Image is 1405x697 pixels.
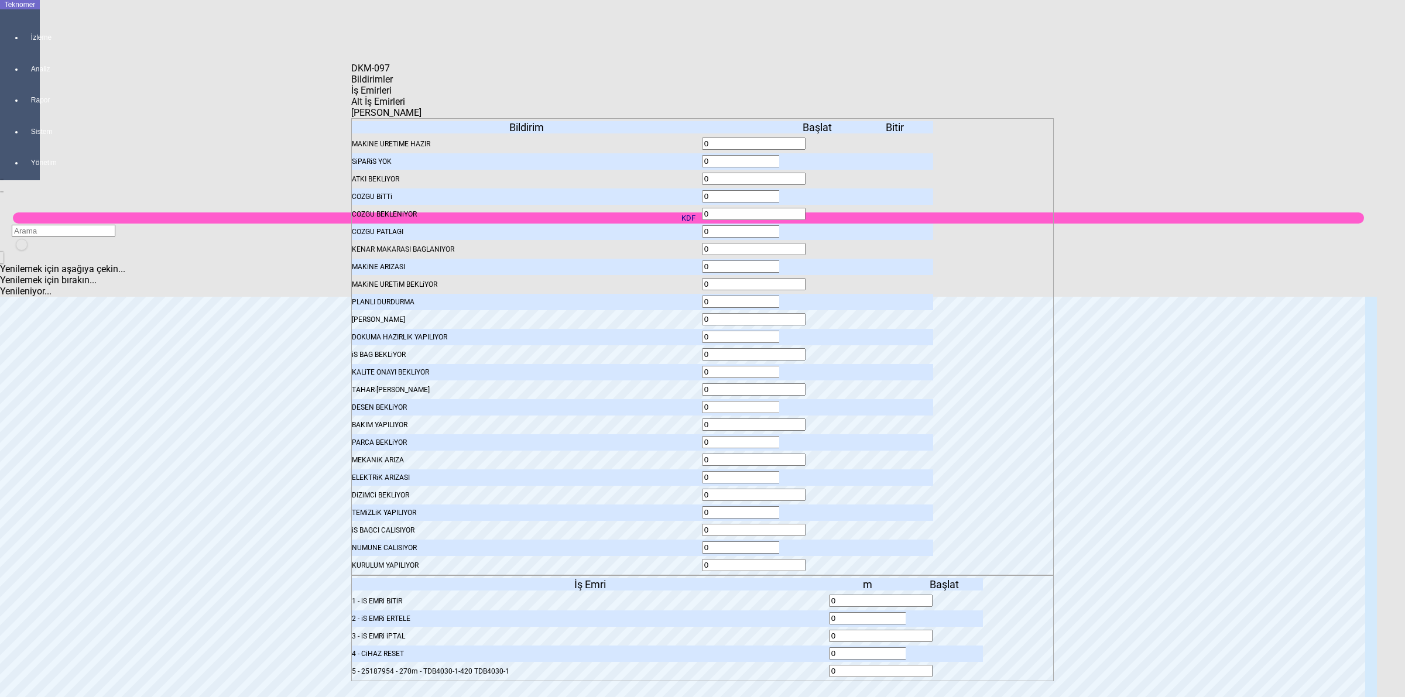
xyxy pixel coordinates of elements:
[352,469,702,486] div: ELEKTRiK ARIZASI
[352,259,702,275] div: MAKiNE ARIZASI
[352,557,702,574] div: KURULUM YAPILIYOR
[856,121,933,133] div: Bitir
[352,593,829,609] div: 1 - iS EMRi BiTiR
[829,665,933,677] input: With Spin And Buttons
[702,506,806,519] input: With Spin And Buttons
[702,243,806,255] input: With Spin And Buttons
[352,311,702,328] div: [PERSON_NAME]
[352,136,702,152] div: MAKiNE URETiME HAZIR
[352,504,702,521] div: TEMiZLiK YAPILIYOR
[352,241,702,257] div: KENAR MAKARASI BAGLANIYOR
[702,418,806,431] input: With Spin And Buttons
[702,260,806,273] input: With Spin And Buttons
[351,74,393,85] span: Bildirimler
[829,595,933,607] input: With Spin And Buttons
[352,382,702,398] div: TAHAR-[PERSON_NAME]
[352,487,702,503] div: DiZiMCi BEKLiYOR
[702,190,806,202] input: With Spin And Buttons
[352,224,702,240] div: COZGU PATLAGI
[702,489,806,501] input: With Spin And Buttons
[702,383,806,396] input: With Spin And Buttons
[702,155,806,167] input: With Spin And Buttons
[352,206,702,222] div: COZGU BEKLENiYOR
[352,628,829,644] div: 3 - iS EMRi iPTAL
[352,188,702,205] div: COZGU BiTTi
[702,278,806,290] input: With Spin And Buttons
[702,471,806,483] input: With Spin And Buttons
[352,171,702,187] div: ATKI BEKLiYOR
[702,225,806,238] input: With Spin And Buttons
[352,663,829,679] div: 5 - 25187954 - 270m - TDB4030-1-420 TDB4030-1
[352,364,702,380] div: KALiTE ONAYI BEKLiYOR
[702,138,806,150] input: With Spin And Buttons
[352,417,702,433] div: BAKIM YAPILIYOR
[351,118,1054,575] dxi-item: Bildirimler
[352,610,829,627] div: 2 - iS EMRi ERTELE
[702,331,806,343] input: With Spin And Buttons
[351,575,1054,681] dxi-item: İş Emirleri
[702,541,806,554] input: With Spin And Buttons
[702,173,806,185] input: With Spin And Buttons
[352,153,702,170] div: SiPARiS YOK
[352,578,829,590] div: İş Emri
[352,399,702,416] div: DESEN BEKLiYOR
[702,366,806,378] input: With Spin And Buttons
[352,522,702,538] div: iS BAGCI CALISIYOR
[702,401,806,413] input: With Spin And Buttons
[702,296,806,308] input: With Spin And Buttons
[352,646,829,662] div: 4 - CiHAZ RESET
[702,559,806,571] input: With Spin And Buttons
[351,63,396,74] div: DKM-097
[702,348,806,360] input: With Spin And Buttons
[351,96,405,107] span: Alt İş Emirleri
[352,276,702,293] div: MAKiNE URETiM BEKLiYOR
[906,578,983,590] div: Başlat
[351,85,392,96] span: İş Emirleri
[352,452,702,468] div: MEKANiK ARIZA
[829,630,933,642] input: With Spin And Buttons
[352,346,702,363] div: iS BAG BEKLiYOR
[829,647,933,660] input: With Spin And Buttons
[352,121,702,133] div: Bildirim
[702,524,806,536] input: With Spin And Buttons
[352,329,702,345] div: DOKUMA HAZIRLIK YAPILIYOR
[829,612,933,624] input: With Spin And Buttons
[702,208,806,220] input: With Spin And Buttons
[352,434,702,451] div: PARCA BEKLiYOR
[779,121,856,133] div: Başlat
[702,313,806,325] input: With Spin And Buttons
[352,294,702,310] div: PLANLI DURDURMA
[829,578,906,590] div: m
[702,436,806,448] input: With Spin And Buttons
[351,107,421,118] span: [PERSON_NAME]
[352,540,702,556] div: NUMUNE CALISIYOR
[702,454,806,466] input: With Spin And Buttons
